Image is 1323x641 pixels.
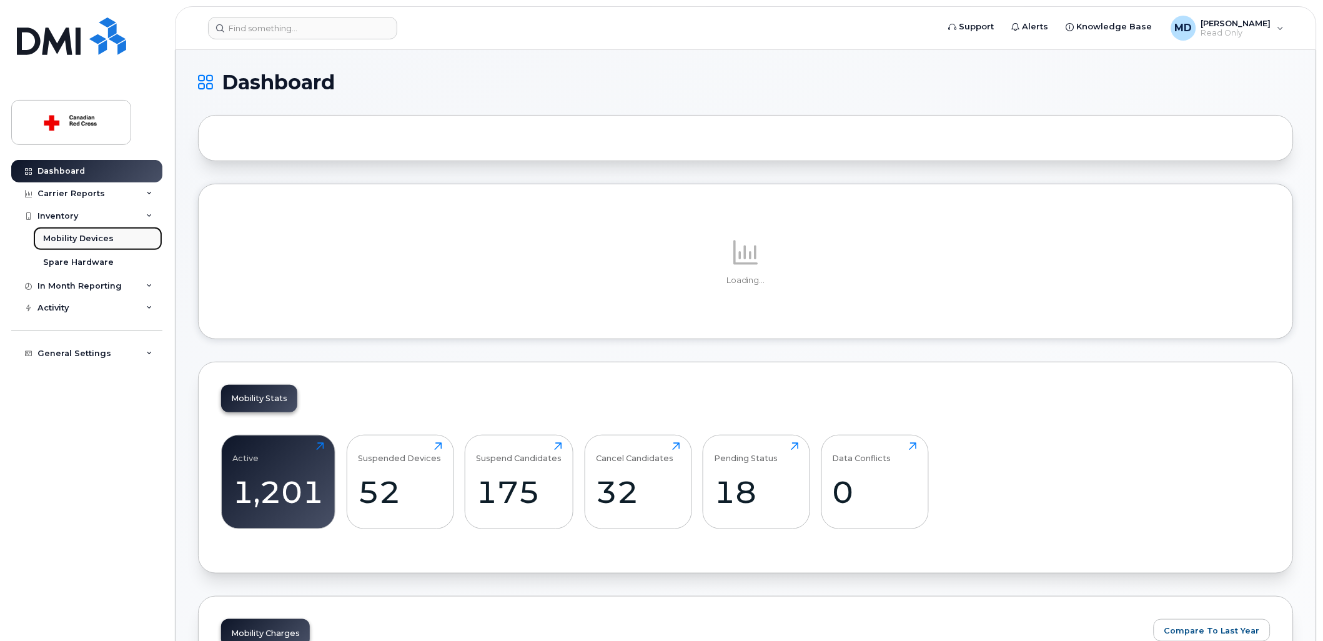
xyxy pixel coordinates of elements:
div: 18 [715,474,799,510]
a: Pending Status18 [715,442,799,522]
div: 1,201 [233,474,324,510]
p: Loading... [221,275,1271,286]
div: Cancel Candidates [596,442,673,463]
div: 32 [596,474,680,510]
a: Suspend Candidates175 [477,442,562,522]
a: Data Conflicts0 [833,442,917,522]
div: 175 [477,474,562,510]
a: Active1,201 [233,442,324,522]
div: Suspended Devices [358,442,441,463]
div: Data Conflicts [833,442,891,463]
div: Active [233,442,259,463]
div: Suspend Candidates [477,442,562,463]
div: Pending Status [715,442,778,463]
span: Dashboard [222,73,335,92]
div: 0 [833,474,917,510]
span: Compare To Last Year [1164,625,1260,637]
a: Cancel Candidates32 [596,442,680,522]
div: 52 [358,474,442,510]
a: Suspended Devices52 [358,442,442,522]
